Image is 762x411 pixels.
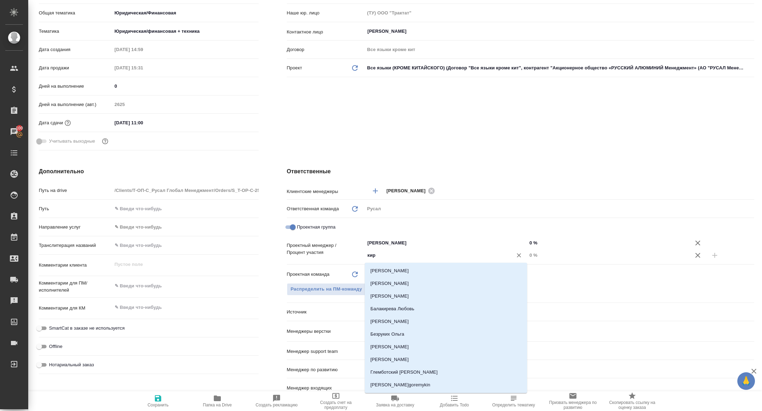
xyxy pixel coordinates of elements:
[737,372,755,390] button: 🙏
[287,10,365,17] p: Наше юр. лицо
[387,187,430,194] span: [PERSON_NAME]
[365,391,425,411] button: Заявка на доставку
[365,290,527,303] li: [PERSON_NAME]
[39,64,112,71] p: Дата продажи
[39,224,112,231] p: Направление услуг
[365,8,754,18] input: Пустое поле
[63,118,72,127] button: Если добавить услуги и заполнить их объемом, то дата рассчитается автоматически
[365,379,527,391] li: [PERSON_NAME]goremykin
[365,277,527,290] li: [PERSON_NAME]
[365,264,527,277] li: [PERSON_NAME]
[367,365,738,373] input: Пустое поле
[287,242,365,256] p: Проектный менеджер / Процент участия
[365,341,527,353] li: [PERSON_NAME]
[39,101,112,108] p: Дней на выполнение (авт.)
[367,383,738,392] input: Пустое поле
[287,46,365,53] p: Договор
[39,187,112,194] p: Путь на drive
[365,306,754,318] div: Прочее
[39,46,112,53] p: Дата создания
[2,123,26,141] a: 100
[287,385,365,392] p: Менеджер входящих
[291,285,362,293] span: Распределить на ПМ-команду
[112,221,259,233] div: ✎ Введи что-нибудь
[523,255,525,256] button: Close
[365,62,754,74] div: Все языки (КРОМЕ КИТАЙСКОГО) (Договор "Все языки кроме кит", контрагент "Акционерное общество «РУ...
[39,242,112,249] p: Транслитерация названий
[548,400,598,410] span: Призвать менеджера по развитию
[492,403,535,407] span: Определить тематику
[112,99,259,110] input: Пустое поле
[367,347,728,355] input: ✎ Введи что-нибудь
[527,250,689,260] input: Пустое поле
[527,238,689,248] input: ✎ Введи что-нибудь
[287,366,365,373] p: Менеджер по развитию
[128,391,188,411] button: Сохранить
[543,391,603,411] button: Призвать менеджера по развитию
[49,361,94,368] span: Нотариальный заказ
[297,224,335,231] span: Проектная группа
[365,44,754,55] input: Пустое поле
[365,328,527,341] li: Безруких Ольга
[287,271,329,278] p: Проектная команда
[607,400,658,410] span: Скопировать ссылку на оценку заказа
[101,137,110,146] button: Выбери, если сб и вс нужно считать рабочими днями для выполнения заказа.
[365,366,527,379] li: Глемботский [PERSON_NAME]
[365,353,527,366] li: [PERSON_NAME]
[112,240,259,250] input: ✎ Введи что-нибудь
[39,305,112,312] p: Комментарии для КМ
[484,391,543,411] button: Определить тематику
[112,7,259,19] div: Юридическая/Финансовая
[39,167,259,176] h4: Дополнительно
[39,28,112,35] p: Тематика
[39,205,112,212] p: Путь
[365,315,527,328] li: [PERSON_NAME]
[39,83,112,90] p: Дней на выполнение
[750,190,752,192] button: Open
[112,63,174,73] input: Пустое поле
[740,374,752,388] span: 🙏
[750,330,752,331] button: Open
[39,10,112,17] p: Общая тематика
[287,328,365,335] p: Менеджеры верстки
[287,283,366,295] span: В заказе уже есть ответственный ПМ или ПМ группа
[425,391,484,411] button: Добавить Todo
[310,400,361,410] span: Создать счет на предоплату
[365,203,754,215] div: Русал
[247,391,306,411] button: Создать рекламацию
[256,403,298,407] span: Создать рекламацию
[112,25,259,37] div: Юридическая/финансовая + техника
[287,348,365,355] p: Менеджер support team
[514,250,524,260] button: Очистить
[367,182,384,199] button: Добавить менеджера
[287,188,365,195] p: Клиентские менеджеры
[112,185,259,195] input: Пустое поле
[12,125,28,132] span: 100
[39,280,112,294] p: Комментарии для ПМ/исполнителей
[287,64,302,71] p: Проект
[115,224,250,231] div: ✎ Введи что-нибудь
[112,118,174,128] input: ✎ Введи что-нибудь
[603,391,662,411] button: Скопировать ссылку на оценку заказа
[49,343,62,350] span: Offline
[750,31,752,32] button: Open
[365,303,527,315] li: Балакирева Любовь
[287,167,754,176] h4: Ответственные
[287,29,365,36] p: Контактное лицо
[112,204,259,214] input: ✎ Введи что-нибудь
[376,403,414,407] span: Заявка на доставку
[750,350,752,351] button: Open
[203,403,232,407] span: Папка на Drive
[287,309,365,316] p: Источник
[49,325,125,332] span: SmartCat в заказе не используется
[112,44,174,55] input: Пустое поле
[287,205,339,212] p: Ответственная команда
[440,403,469,407] span: Добавить Todo
[49,138,95,145] span: Учитывать выходные
[39,262,112,269] p: Комментарии клиента
[188,391,247,411] button: Папка на Drive
[387,186,437,195] div: [PERSON_NAME]
[306,391,365,411] button: Создать счет на предоплату
[39,119,63,126] p: Дата сдачи
[287,283,366,295] button: Распределить на ПМ-команду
